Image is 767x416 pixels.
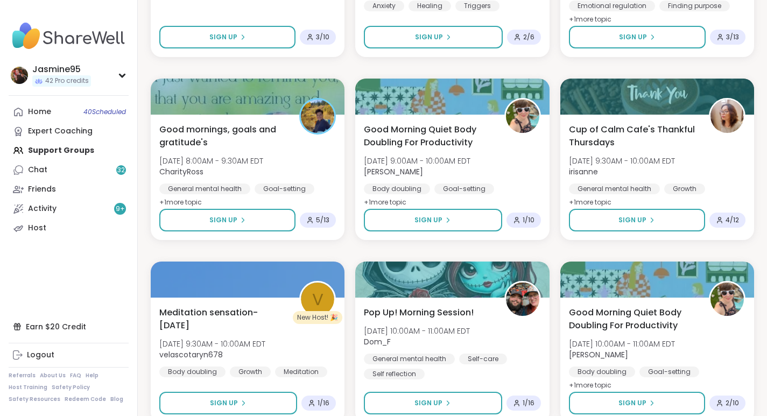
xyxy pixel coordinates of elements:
img: Dom_F [506,283,539,316]
img: Adrienne_QueenOfTheDawn [506,100,539,133]
a: Referrals [9,372,36,379]
div: General mental health [159,184,250,194]
span: 1 / 10 [523,216,534,224]
a: FAQ [70,372,81,379]
div: Friends [28,184,56,195]
div: Goal-setting [255,184,314,194]
span: v [312,287,323,312]
div: New Host! 🎉 [293,311,342,324]
span: [DATE] 8:00AM - 9:30AM EDT [159,156,263,166]
span: [DATE] 9:30AM - 10:00AM EDT [159,339,265,349]
div: Earn $20 Credit [9,317,129,336]
span: 3 / 13 [726,33,739,41]
button: Sign Up [159,209,295,231]
b: [PERSON_NAME] [569,349,628,360]
span: 1 / 16 [523,399,534,407]
div: Self reflection [364,369,425,379]
img: ShareWell Nav Logo [9,17,129,55]
span: 32 [117,166,125,175]
div: Self-care [459,354,507,364]
div: Goal-setting [434,184,494,194]
span: [DATE] 10:00AM - 11:00AM EDT [364,326,470,336]
span: 4 / 12 [726,216,739,224]
div: Host [28,223,46,234]
div: Body doubling [569,366,635,377]
button: Sign Up [364,26,502,48]
span: Sign Up [618,398,646,408]
span: Good Morning Quiet Body Doubling For Productivity [364,123,492,149]
div: Meditation [275,366,327,377]
span: Good mornings, goals and gratitude's [159,123,287,149]
span: Good Morning Quiet Body Doubling For Productivity [569,306,697,332]
span: Sign Up [618,215,646,225]
a: Host [9,218,129,238]
a: Safety Policy [52,384,90,391]
div: Chat [28,165,47,175]
b: irisanne [569,166,598,177]
span: 40 Scheduled [83,108,126,116]
span: Sign Up [210,398,238,408]
img: Jasmine95 [11,67,28,84]
div: Body doubling [364,184,430,194]
div: Home [28,107,51,117]
img: irisanne [710,100,744,133]
span: 2 / 6 [523,33,534,41]
span: Sign Up [415,32,443,42]
div: General mental health [569,184,660,194]
img: CharityRoss [301,100,334,133]
span: Sign Up [414,215,442,225]
div: Anxiety [364,1,404,11]
div: Emotional regulation [569,1,655,11]
span: 3 / 10 [316,33,329,41]
span: 2 / 10 [726,399,739,407]
div: Logout [27,350,54,361]
span: Pop Up! Morning Session! [364,306,474,319]
div: Triggers [455,1,499,11]
span: [DATE] 10:00AM - 11:00AM EDT [569,339,675,349]
a: Expert Coaching [9,122,129,141]
a: Activity9+ [9,199,129,218]
span: [DATE] 9:30AM - 10:00AM EDT [569,156,675,166]
div: Jasmine95 [32,64,91,75]
a: About Us [40,372,66,379]
span: Sign Up [209,32,237,42]
a: Friends [9,180,129,199]
a: Blog [110,396,123,403]
a: Safety Resources [9,396,60,403]
span: Sign Up [619,32,647,42]
a: Chat32 [9,160,129,180]
span: Sign Up [414,398,442,408]
span: 42 Pro credits [45,76,89,86]
a: Redeem Code [65,396,106,403]
span: Cup of Calm Cafe's Thankful Thursdays [569,123,697,149]
a: Help [86,372,98,379]
div: Goal-setting [639,366,699,377]
span: 1 / 16 [318,399,329,407]
div: Activity [28,203,57,214]
div: Healing [409,1,451,11]
a: Home40Scheduled [9,102,129,122]
button: Sign Up [159,392,297,414]
button: Sign Up [569,209,705,231]
div: Growth [664,184,705,194]
div: Finding purpose [659,1,730,11]
button: Sign Up [159,26,295,48]
button: Sign Up [364,209,502,231]
button: Sign Up [569,26,706,48]
span: [DATE] 9:00AM - 10:00AM EDT [364,156,470,166]
div: Expert Coaching [28,126,93,137]
a: Host Training [9,384,47,391]
span: 9 + [116,205,125,214]
button: Sign Up [569,392,705,414]
b: velascotaryn678 [159,349,223,360]
b: CharityRoss [159,166,203,177]
a: Logout [9,346,129,365]
div: Body doubling [159,366,226,377]
b: [PERSON_NAME] [364,166,423,177]
b: Dom_F [364,336,391,347]
span: Meditation sensation-[DATE] [159,306,287,332]
div: Growth [230,366,271,377]
span: Sign Up [209,215,237,225]
span: 5 / 13 [316,216,329,224]
div: General mental health [364,354,455,364]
